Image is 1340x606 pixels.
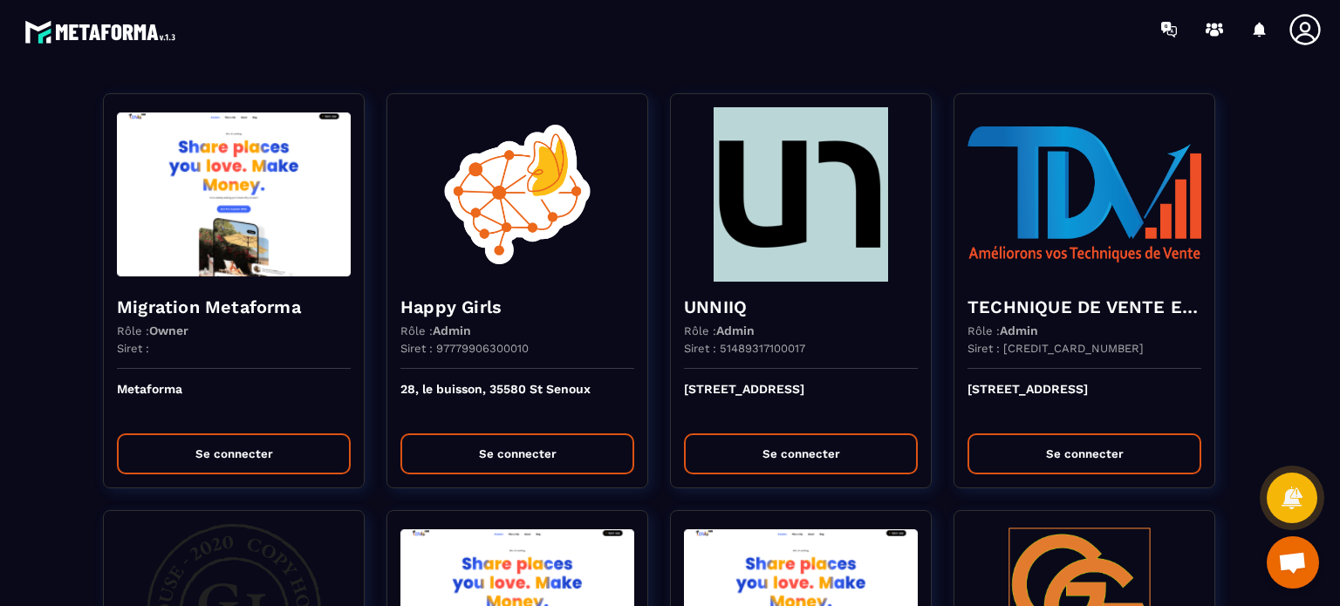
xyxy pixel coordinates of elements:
p: Siret : 51489317100017 [684,342,805,355]
img: logo [24,16,181,48]
button: Se connecter [400,433,634,474]
img: funnel-background [117,107,351,282]
img: funnel-background [684,107,918,282]
button: Se connecter [684,433,918,474]
div: Ouvrir le chat [1267,536,1319,589]
img: funnel-background [400,107,634,282]
p: Siret : 97779906300010 [400,342,529,355]
p: Rôle : [400,323,471,337]
p: Siret : [CREDIT_CARD_NUMBER] [967,342,1144,355]
p: 28, le buisson, 35580 St Senoux [400,382,634,420]
span: Admin [1000,323,1038,337]
h4: Happy Girls [400,295,634,319]
p: Rôle : [967,323,1038,337]
button: Se connecter [117,433,351,474]
p: Metaforma [117,382,351,420]
p: Siret : [117,342,149,355]
p: Rôle : [684,323,755,337]
p: Rôle : [117,323,188,337]
h4: TECHNIQUE DE VENTE EDITION [967,295,1201,319]
h4: UNNIIQ [684,295,918,319]
img: funnel-background [967,107,1201,282]
span: Admin [433,323,471,337]
span: Admin [716,323,755,337]
h4: Migration Metaforma [117,295,351,319]
button: Se connecter [967,433,1201,474]
p: [STREET_ADDRESS] [967,382,1201,420]
p: [STREET_ADDRESS] [684,382,918,420]
span: Owner [149,323,188,337]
